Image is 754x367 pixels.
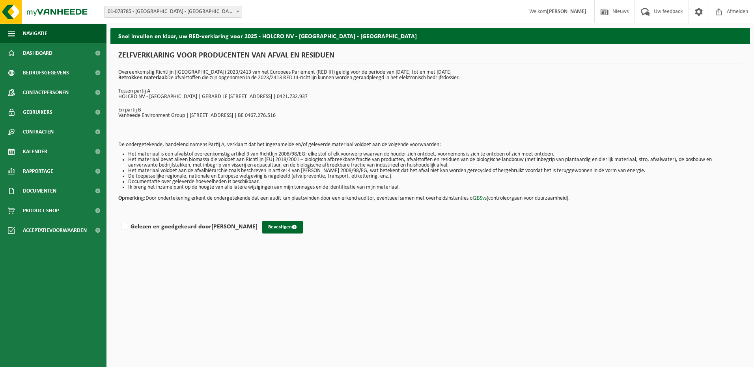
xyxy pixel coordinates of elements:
p: HOLCRO NV - [GEOGRAPHIC_DATA] | GERARD LE [STREET_ADDRESS] | 0421.732.937 [118,94,742,100]
strong: Betrokken materiaal: [118,75,167,81]
p: Tussen partij A [118,89,742,94]
span: Product Shop [23,201,59,221]
a: 2BSvs [474,195,487,201]
span: Gebruikers [23,102,52,122]
strong: Opmerking: [118,195,146,201]
p: Door ondertekening erkent de ondergetekende dat een audit kan plaatsvinden door een erkend audito... [118,190,742,201]
span: Bedrijfsgegevens [23,63,69,83]
span: Kalender [23,142,47,161]
h1: ZELFVERKLARING VOOR PRODUCENTEN VAN AFVAL EN RESIDUEN [118,52,742,64]
span: Rapportage [23,161,53,181]
li: Het materiaal is een afvalstof overeenkomstig artikel 3 van Richtlijn 2008/98/EG: elke stof of el... [128,152,742,157]
span: Documenten [23,181,56,201]
li: Ik breng het inzamelpunt op de hoogte van alle latere wijzigingen aan mijn tonnages en de identif... [128,185,742,190]
li: Documentatie over geleverde hoeveelheden is beschikbaar. [128,179,742,185]
button: Bevestigen [262,221,303,234]
span: Acceptatievoorwaarden [23,221,87,240]
p: Overeenkomstig Richtlijn ([GEOGRAPHIC_DATA]) 2023/2413 van het Europees Parlement (RED III) geldi... [118,70,742,81]
span: Contracten [23,122,54,142]
p: De ondergetekende, handelend namens Partij A, verklaart dat het ingezamelde en/of geleverde mater... [118,142,742,148]
p: En partij B [118,108,742,113]
li: Het materiaal bevat alleen biomassa die voldoet aan Richtlijn (EU) 2018/2001 – biologisch afbreek... [128,157,742,168]
span: Navigatie [23,24,47,43]
strong: [PERSON_NAME] [547,9,586,15]
li: De toepasselijke regionale, nationale en Europese wetgeving is nageleefd (afvalpreventie, transpo... [128,174,742,179]
h2: Snel invullen en klaar, uw RED-verklaring voor 2025 - HOLCRO NV - [GEOGRAPHIC_DATA] - [GEOGRAPHIC... [110,28,750,43]
span: 01-078785 - HOLCRO NV - CROWN PLAZA ANTWERP - ANTWERPEN [104,6,242,18]
li: Het materiaal voldoet aan de afvalhiërarchie zoals beschreven in artikel 4 van [PERSON_NAME] 2008... [128,168,742,174]
span: Dashboard [23,43,52,63]
span: Contactpersonen [23,83,69,102]
strong: [PERSON_NAME] [211,224,258,230]
label: Gelezen en goedgekeurd door [119,221,258,233]
span: 01-078785 - HOLCRO NV - CROWN PLAZA ANTWERP - ANTWERPEN [105,6,242,17]
p: Vanheede Environment Group | [STREET_ADDRESS] | BE 0467.276.516 [118,113,742,119]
